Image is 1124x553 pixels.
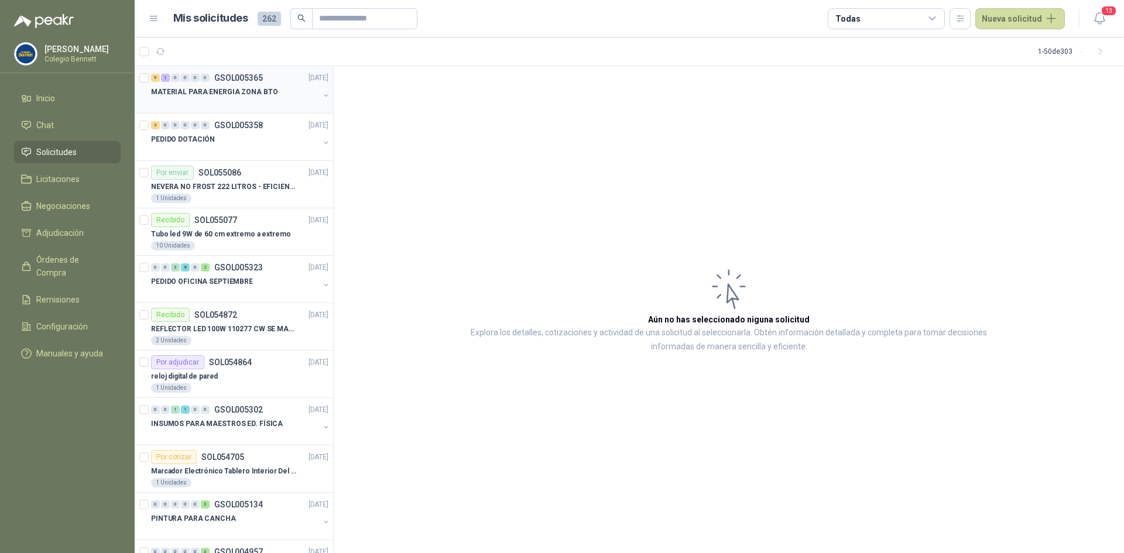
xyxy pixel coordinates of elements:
[151,71,331,108] a: 9 1 0 0 0 0 GSOL005365[DATE] MATERIAL PARA ENERGIA ZONA BTO
[151,213,190,227] div: Recibido
[201,453,244,461] p: SOL054705
[191,406,200,414] div: 0
[194,311,237,319] p: SOL054872
[14,168,121,190] a: Licitaciones
[181,500,190,509] div: 0
[14,87,121,109] a: Inicio
[151,478,191,487] div: 1 Unidades
[135,445,333,493] a: Por cotizarSOL054705[DATE] Marcador Electrónico Tablero Interior Del Día Del Juego Para Luchar, E...
[309,357,328,368] p: [DATE]
[201,406,210,414] div: 0
[151,406,160,414] div: 0
[151,308,190,322] div: Recibido
[151,383,191,393] div: 1 Unidades
[135,351,333,398] a: Por adjudicarSOL054864[DATE] reloj digital de pared1 Unidades
[14,342,121,365] a: Manuales y ayuda
[36,253,109,279] span: Órdenes de Compra
[171,263,180,272] div: 3
[135,161,333,208] a: Por enviarSOL055086[DATE] NEVERA NO FROST 222 LITROS - EFICIENCIA ENERGETICA A1 Unidades
[151,166,194,180] div: Por enviar
[297,14,306,22] span: search
[151,418,283,430] p: INSUMOS PARA MAESTROS ED. FÍSICA
[151,241,195,250] div: 10 Unidades
[151,466,297,477] p: Marcador Electrónico Tablero Interior Del Día Del Juego Para Luchar, El Baloncesto O El Voleibol
[151,134,215,145] p: PEDIDO DOTACIÓN
[214,406,263,414] p: GSOL005302
[309,73,328,84] p: [DATE]
[36,320,88,333] span: Configuración
[44,45,118,53] p: [PERSON_NAME]
[181,263,190,272] div: 8
[198,169,241,177] p: SOL055086
[36,226,84,239] span: Adjudicación
[214,74,263,82] p: GSOL005365
[161,500,170,509] div: 0
[201,74,210,82] div: 0
[835,12,860,25] div: Todas
[181,406,190,414] div: 1
[151,500,160,509] div: 0
[201,263,210,272] div: 2
[191,263,200,272] div: 0
[191,500,200,509] div: 0
[309,310,328,321] p: [DATE]
[36,92,55,105] span: Inicio
[151,403,331,440] a: 0 0 1 1 0 0 GSOL005302[DATE] INSUMOS PARA MAESTROS ED. FÍSICA
[151,336,191,345] div: 2 Unidades
[36,347,103,360] span: Manuales y ayuda
[309,452,328,463] p: [DATE]
[44,56,118,63] p: Colegio Bennett
[135,208,333,256] a: RecibidoSOL055077[DATE] Tubo led 9W de 60 cm extremo a extremo10 Unidades
[1101,5,1117,16] span: 13
[151,497,331,535] a: 0 0 0 0 0 3 GSOL005134[DATE] PINTURA PARA CANCHA
[309,499,328,510] p: [DATE]
[161,263,170,272] div: 0
[181,121,190,129] div: 0
[171,500,180,509] div: 0
[151,229,290,240] p: Tubo led 9W de 60 cm extremo a extremo
[214,263,263,272] p: GSOL005323
[214,500,263,509] p: GSOL005134
[151,260,331,298] a: 0 0 3 8 0 2 GSOL005323[DATE] PEDIDO OFICINA SEPTIEMBRE
[151,121,160,129] div: 3
[1038,42,1110,61] div: 1 - 50 de 303
[258,12,281,26] span: 262
[14,249,121,284] a: Órdenes de Compra
[309,404,328,415] p: [DATE]
[151,450,197,464] div: Por cotizar
[14,222,121,244] a: Adjudicación
[36,173,80,186] span: Licitaciones
[161,121,170,129] div: 0
[171,121,180,129] div: 0
[309,215,328,226] p: [DATE]
[151,118,331,156] a: 3 0 0 0 0 0 GSOL005358[DATE] PEDIDO DOTACIÓN
[14,14,74,28] img: Logo peakr
[309,262,328,273] p: [DATE]
[15,43,37,65] img: Company Logo
[171,406,180,414] div: 1
[201,121,210,129] div: 0
[194,216,237,224] p: SOL055077
[151,263,160,272] div: 0
[14,114,121,136] a: Chat
[151,194,191,203] div: 1 Unidades
[14,288,121,311] a: Remisiones
[36,293,80,306] span: Remisiones
[451,326,1007,354] p: Explora los detalles, cotizaciones y actividad de una solicitud al seleccionarla. Obtén informaci...
[14,315,121,338] a: Configuración
[201,500,210,509] div: 3
[191,121,200,129] div: 0
[151,371,218,382] p: reloj digital de pared
[151,74,160,82] div: 9
[648,313,810,326] h3: Aún no has seleccionado niguna solicitud
[151,355,204,369] div: Por adjudicar
[36,200,90,212] span: Negociaciones
[36,119,54,132] span: Chat
[171,74,180,82] div: 0
[151,87,277,98] p: MATERIAL PARA ENERGIA ZONA BTO
[209,358,252,366] p: SOL054864
[975,8,1065,29] button: Nueva solicitud
[135,303,333,351] a: RecibidoSOL054872[DATE] REFLECTOR LED 100W 110277 CW SE MARCA: PILA BY PHILIPS2 Unidades
[14,141,121,163] a: Solicitudes
[14,195,121,217] a: Negociaciones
